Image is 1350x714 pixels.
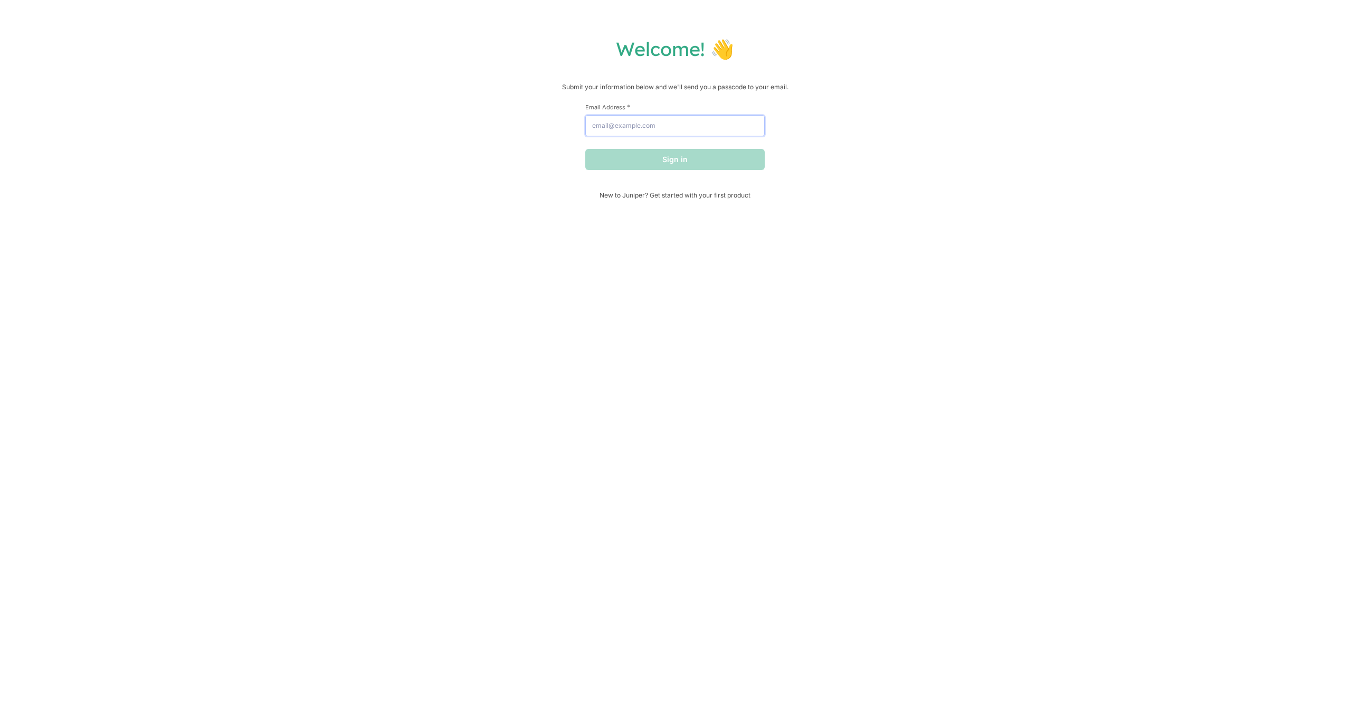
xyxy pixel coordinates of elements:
span: This field is required. [627,103,630,111]
h1: Welcome! 👋 [11,37,1339,61]
input: email@example.com [585,115,765,136]
label: Email Address [585,103,765,111]
p: Submit your information below and we'll send you a passcode to your email. [11,82,1339,92]
span: New to Juniper? Get started with your first product [585,191,765,199]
